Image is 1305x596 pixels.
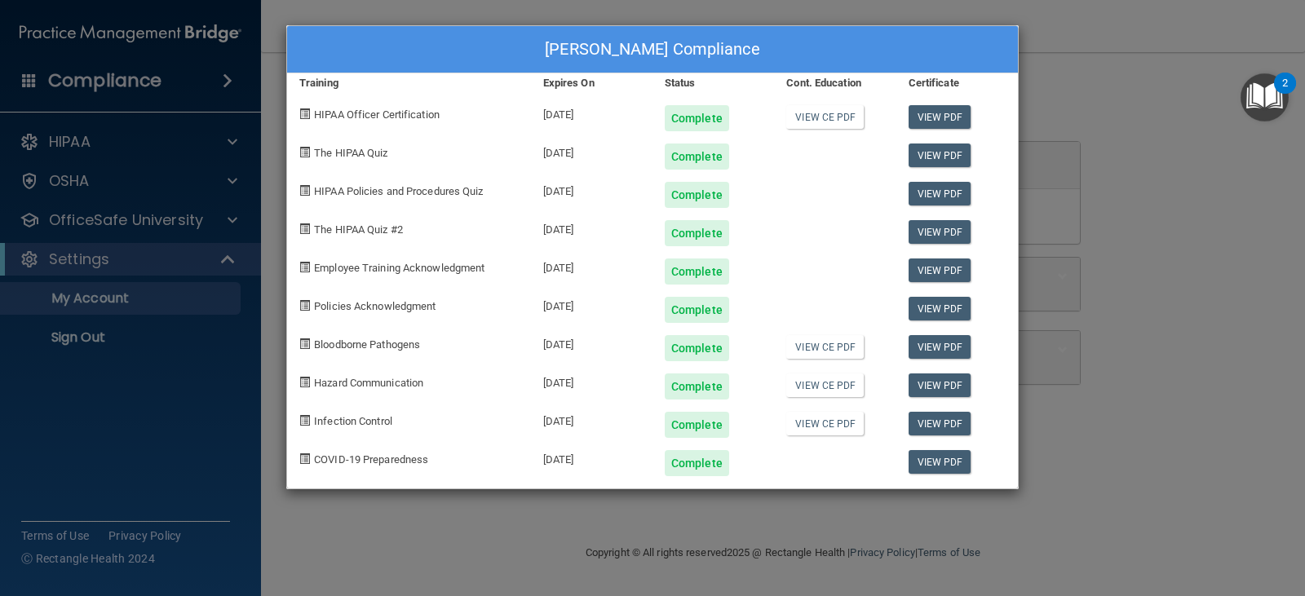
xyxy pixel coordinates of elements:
[909,412,971,435] a: View PDF
[896,73,1018,93] div: Certificate
[909,373,971,397] a: View PDF
[652,73,774,93] div: Status
[531,73,652,93] div: Expires On
[314,377,423,389] span: Hazard Communication
[1223,491,1285,553] iframe: Drift Widget Chat Controller
[314,338,420,351] span: Bloodborne Pathogens
[1282,83,1288,104] div: 2
[531,361,652,400] div: [DATE]
[531,246,652,285] div: [DATE]
[786,373,864,397] a: View CE PDF
[531,438,652,476] div: [DATE]
[909,258,971,282] a: View PDF
[909,143,971,167] a: View PDF
[665,450,729,476] div: Complete
[665,143,729,170] div: Complete
[665,182,729,208] div: Complete
[909,105,971,129] a: View PDF
[314,300,436,312] span: Policies Acknowledgment
[774,73,896,93] div: Cont. Education
[531,208,652,246] div: [DATE]
[665,297,729,323] div: Complete
[314,147,387,159] span: The HIPAA Quiz
[531,93,652,131] div: [DATE]
[314,223,403,236] span: The HIPAA Quiz #2
[909,335,971,359] a: View PDF
[287,73,531,93] div: Training
[665,105,729,131] div: Complete
[909,182,971,205] a: View PDF
[909,450,971,474] a: View PDF
[314,108,440,121] span: HIPAA Officer Certification
[314,415,392,427] span: Infection Control
[786,412,864,435] a: View CE PDF
[786,335,864,359] a: View CE PDF
[531,285,652,323] div: [DATE]
[665,258,729,285] div: Complete
[909,297,971,320] a: View PDF
[531,131,652,170] div: [DATE]
[314,453,428,466] span: COVID-19 Preparedness
[314,185,483,197] span: HIPAA Policies and Procedures Quiz
[314,262,484,274] span: Employee Training Acknowledgment
[665,335,729,361] div: Complete
[1241,73,1289,121] button: Open Resource Center, 2 new notifications
[665,220,729,246] div: Complete
[665,373,729,400] div: Complete
[909,220,971,244] a: View PDF
[531,400,652,438] div: [DATE]
[665,412,729,438] div: Complete
[786,105,864,129] a: View CE PDF
[287,26,1018,73] div: [PERSON_NAME] Compliance
[531,170,652,208] div: [DATE]
[531,323,652,361] div: [DATE]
